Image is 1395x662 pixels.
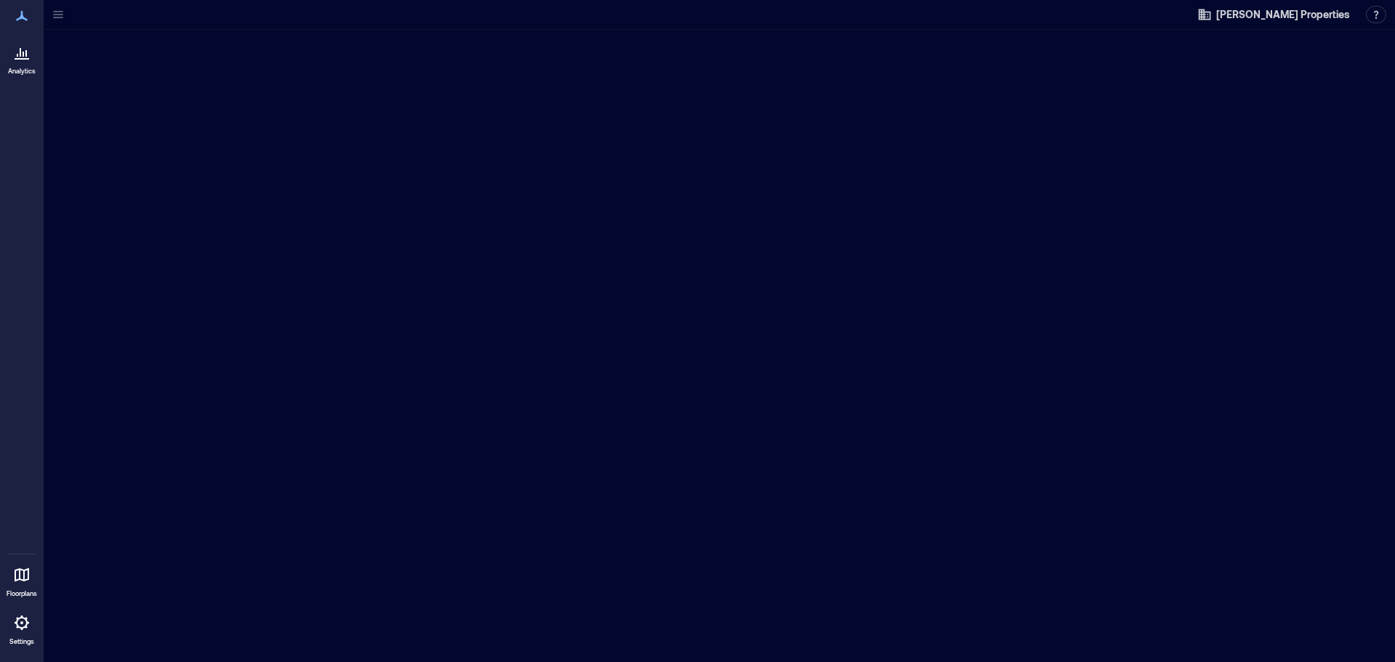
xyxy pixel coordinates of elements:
[4,605,39,650] a: Settings
[9,637,34,646] p: Settings
[4,35,40,80] a: Analytics
[8,67,36,76] p: Analytics
[2,557,41,602] a: Floorplans
[7,589,37,598] p: Floorplans
[1216,7,1350,22] span: [PERSON_NAME] Properties
[1193,3,1354,26] button: [PERSON_NAME] Properties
